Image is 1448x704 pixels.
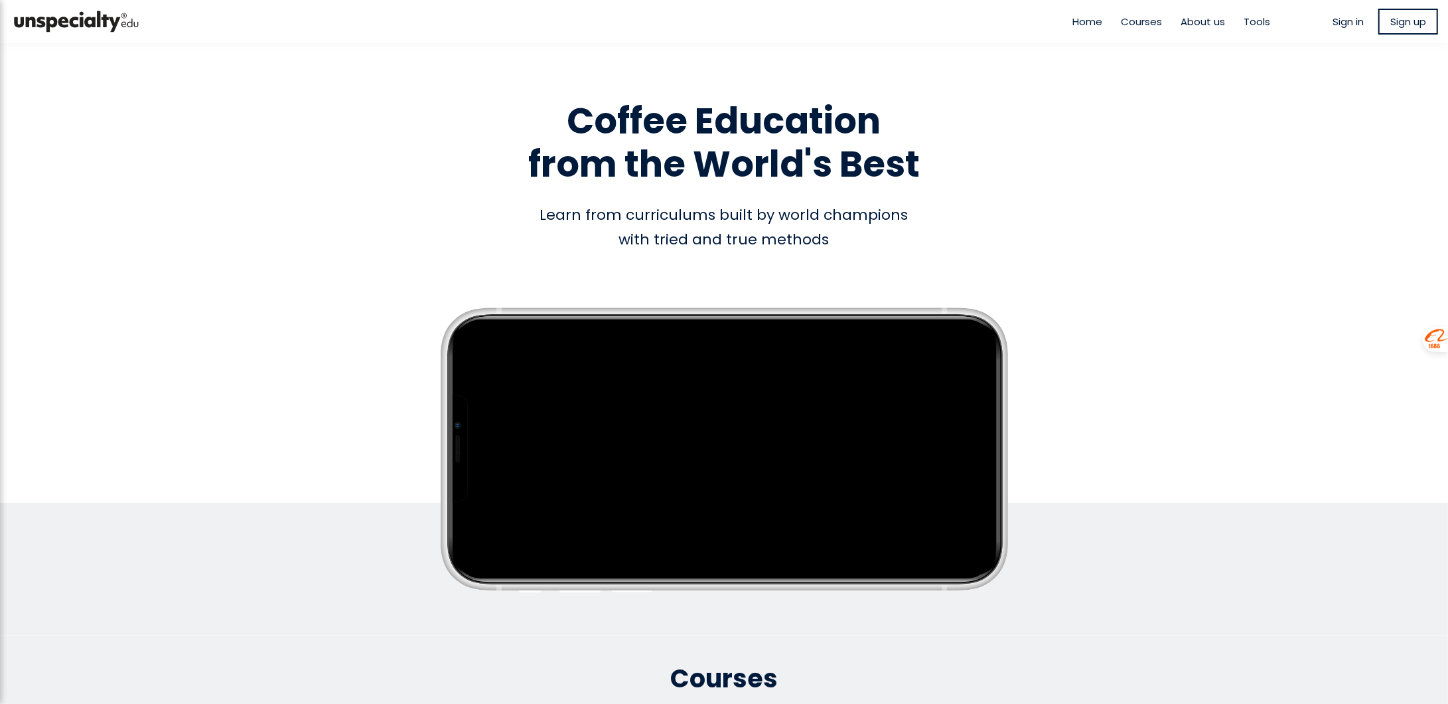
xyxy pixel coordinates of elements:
[1244,14,1270,29] a: Tools
[1333,14,1364,29] a: Sign in
[346,203,1102,252] div: Learn from curriculums built by world champions with tried and true methods
[346,100,1102,186] h1: Coffee Education from the World's Best
[346,662,1102,695] h2: Courses
[1121,14,1162,29] a: Courses
[1072,14,1102,29] a: Home
[1181,14,1225,29] a: About us
[1378,9,1438,35] a: Sign up
[10,5,143,38] img: bc390a18feecddb333977e298b3a00a1.png
[1390,14,1426,29] span: Sign up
